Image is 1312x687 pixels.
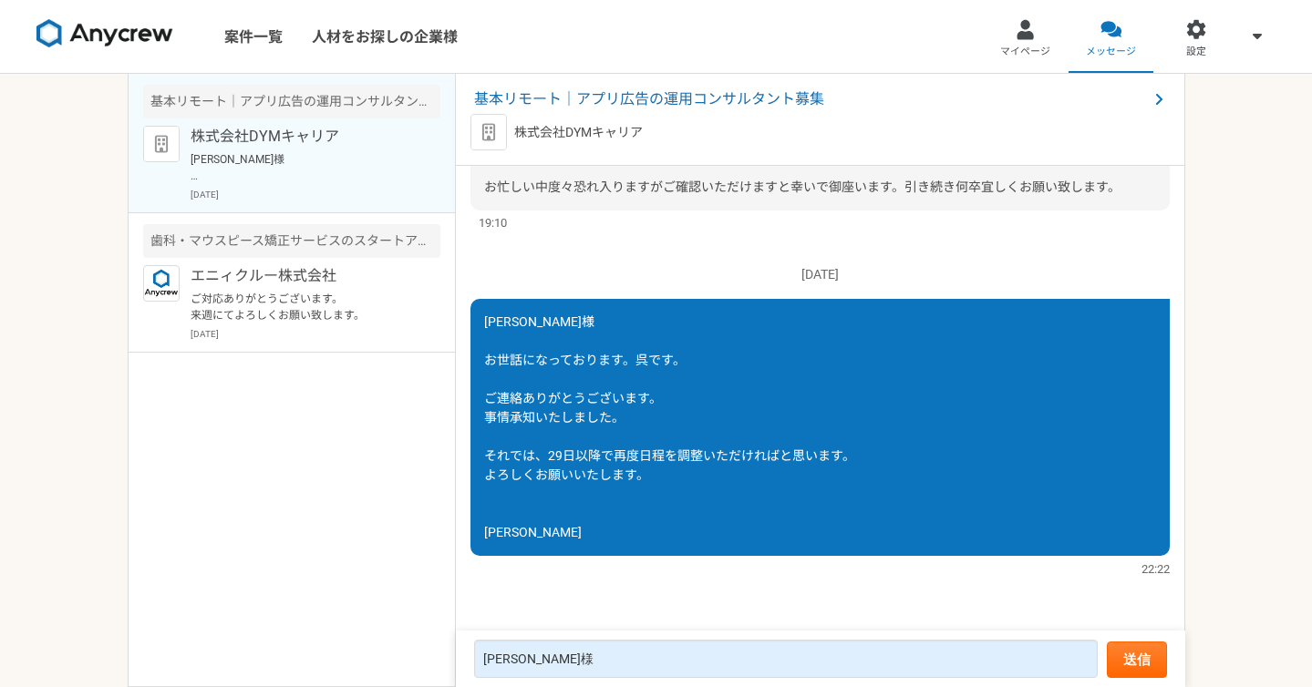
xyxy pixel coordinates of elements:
[191,327,440,341] p: [DATE]
[479,214,507,231] span: 19:10
[470,265,1170,284] p: [DATE]
[1142,560,1170,578] span: 22:22
[1000,45,1050,59] span: マイページ
[36,19,173,48] img: 8DqYSo04kwAAAAASUVORK5CYII=
[484,314,855,539] span: [PERSON_NAME]様 お世話になっております。呉です。 ご連絡ありがとうございます。 事情承知いたしました。 それでは、29日以降で再度日程を調整いただければと思います。 よろしくお願い...
[191,188,440,201] p: [DATE]
[474,88,1148,110] span: 基本リモート｜アプリ広告の運用コンサルタント募集
[1086,45,1136,59] span: メッセージ
[143,265,180,302] img: logo_text_blue_01.png
[143,85,440,118] div: 基本リモート｜アプリ広告の運用コンサルタント募集
[191,151,416,184] p: [PERSON_NAME]様 お世話になっております。呉です。 ご連絡ありがとうございます。 事情承知いたしました。 それでは、29日以降で再度日程を調整いただければと思います。 よろしくお願い...
[191,291,416,323] p: ご対応ありがとうございます。 来週にてよろしくお願い致します。
[191,265,416,287] p: エニィクルー株式会社
[1107,641,1167,678] button: 送信
[143,126,180,162] img: default_org_logo-42cde973f59100197ec2c8e796e4974ac8490bb5b08a0eb061ff975e4574aa76.png
[191,126,416,148] p: 株式会社DYMキャリア
[514,123,643,142] p: 株式会社DYMキャリア
[1186,45,1206,59] span: 設定
[143,224,440,258] div: 歯科・マウスピース矯正サービスのスタートアップでの広告運用を募集
[470,114,507,150] img: default_org_logo-42cde973f59100197ec2c8e796e4974ac8490bb5b08a0eb061ff975e4574aa76.png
